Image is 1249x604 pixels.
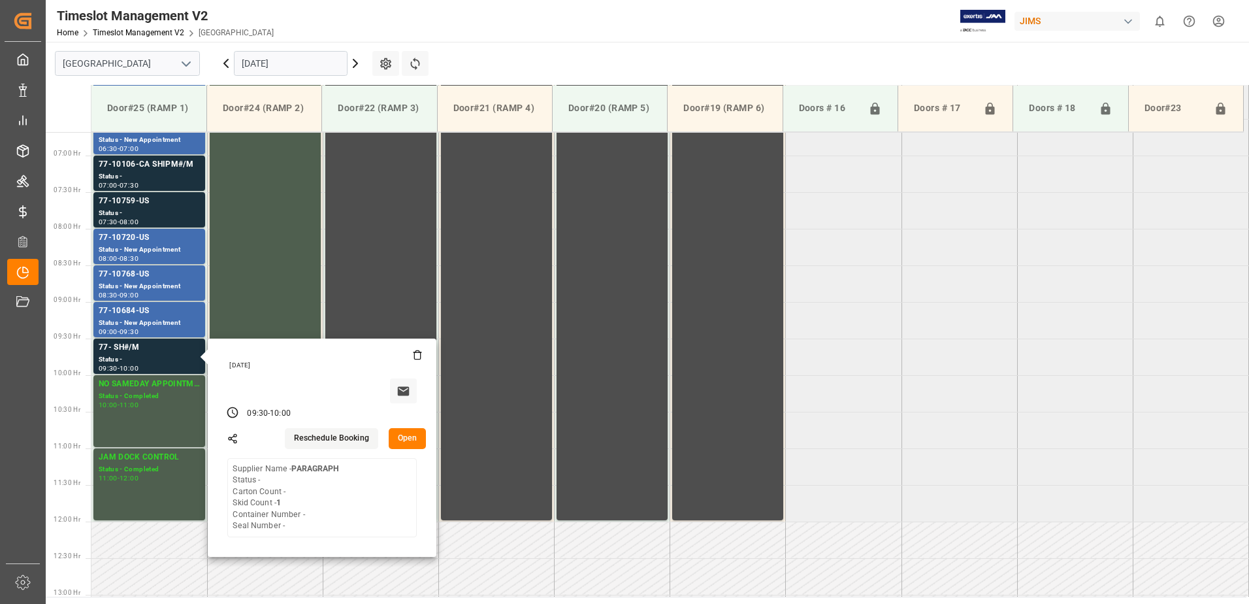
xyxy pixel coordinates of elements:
[120,329,138,335] div: 09:30
[176,54,195,74] button: open menu
[118,402,120,408] div: -
[99,146,118,152] div: 06:30
[118,146,120,152] div: -
[120,402,138,408] div: 11:00
[118,475,120,481] div: -
[285,428,378,449] button: Reschedule Booking
[55,51,200,76] input: Type to search/select
[99,195,200,208] div: 77-10759-US
[333,96,426,120] div: Door#22 (RAMP 3)
[93,28,184,37] a: Timeslot Management V2
[118,182,120,188] div: -
[99,391,200,402] div: Status - Completed
[102,96,196,120] div: Door#25 (RAMP 1)
[118,292,120,298] div: -
[99,354,200,365] div: Status -
[99,475,118,481] div: 11:00
[99,341,200,354] div: 77- SH#/M
[99,268,200,281] div: 77-10768-US
[247,408,268,420] div: 09:30
[99,305,200,318] div: 77-10684-US
[562,85,662,98] div: JAM DOCK VOLUME CONTROL
[677,85,778,98] div: JAM DOCK VOLUME CONTROL
[118,329,120,335] div: -
[99,402,118,408] div: 10:00
[120,182,138,188] div: 07:30
[54,552,80,560] span: 12:30 Hr
[54,369,80,377] span: 10:00 Hr
[1014,8,1145,33] button: JIMS
[57,6,274,25] div: Timeslot Management V2
[120,256,138,261] div: 08:30
[1014,12,1140,31] div: JIMS
[233,463,339,532] div: Supplier Name - Status - Carton Count - Skid Count - Container Number - Seal Number -
[120,146,138,152] div: 07:00
[99,256,118,261] div: 08:00
[960,10,1005,33] img: Exertis%20JAM%20-%20Email%20Logo.jpg_1722504956.jpg
[120,365,138,371] div: 10:00
[1139,96,1208,121] div: Door#23
[54,516,80,523] span: 12:00 Hr
[120,292,138,298] div: 09:00
[99,208,200,219] div: Status -
[446,85,547,98] div: JAM DOCK VOLUME CONTROL
[99,135,200,146] div: Status - New Appointment
[54,296,80,303] span: 09:00 Hr
[389,428,427,449] button: Open
[99,378,200,391] div: NO SAMEDAY APPOINTMENT
[909,96,978,121] div: Doors # 17
[234,51,348,76] input: DD.MM.YYYY
[54,333,80,340] span: 09:30 Hr
[99,219,118,225] div: 07:30
[99,281,200,292] div: Status - New Appointment
[1024,96,1093,121] div: Doors # 18
[54,260,80,267] span: 08:30 Hr
[794,96,863,121] div: Doors # 16
[225,361,422,370] div: [DATE]
[276,498,281,507] b: 1
[99,318,200,329] div: Status - New Appointment
[118,365,120,371] div: -
[1175,7,1204,36] button: Help Center
[99,182,118,188] div: 07:00
[99,292,118,298] div: 08:30
[118,219,120,225] div: -
[99,329,118,335] div: 09:00
[54,479,80,486] span: 11:30 Hr
[54,223,80,230] span: 08:00 Hr
[54,186,80,193] span: 07:30 Hr
[57,28,78,37] a: Home
[448,96,542,120] div: Door#21 (RAMP 4)
[563,96,657,120] div: Door#20 (RAMP 5)
[54,150,80,157] span: 07:00 Hr
[99,365,118,371] div: 09:30
[99,171,200,182] div: Status -
[99,85,200,98] div: RMA 735235-Y6
[118,256,120,261] div: -
[99,158,200,171] div: 77-10106-CA SHIPM#/M
[120,219,138,225] div: 08:00
[54,589,80,596] span: 13:00 Hr
[120,475,138,481] div: 12:00
[99,244,200,256] div: Status - New Appointment
[215,85,316,98] div: JAM DOCK CONTROL
[54,443,80,450] span: 11:00 Hr
[99,464,200,475] div: Status - Completed
[218,96,311,120] div: Door#24 (RAMP 2)
[331,85,431,98] div: JAM DOCK VOLUME CONTROL
[268,408,270,420] div: -
[678,96,771,120] div: Door#19 (RAMP 6)
[270,408,291,420] div: 10:00
[291,464,339,473] b: PARAGRAPH
[99,451,200,464] div: JAM DOCK CONTROL
[54,406,80,413] span: 10:30 Hr
[1145,7,1175,36] button: show 0 new notifications
[99,231,200,244] div: 77-10720-US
